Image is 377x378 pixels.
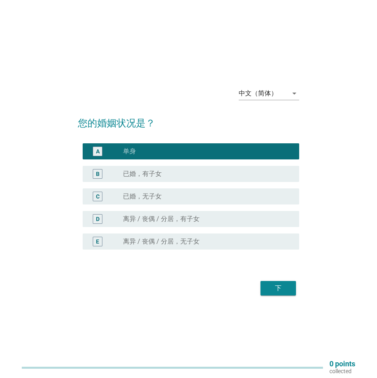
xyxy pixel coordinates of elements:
label: 单身 [123,147,136,155]
label: 已婚，有子女 [123,170,162,178]
label: 已婚，无子女 [123,192,162,200]
div: 中文（简体） [239,90,277,97]
i: arrow_drop_down [290,89,299,98]
button: 下 [260,281,296,295]
div: C [96,192,100,200]
label: 离异 / 丧偶 / 分居，有子女 [123,215,200,223]
div: 下 [267,283,290,293]
p: 0 points [329,360,355,368]
div: B [96,169,100,178]
label: 离异 / 丧偶 / 分居，无子女 [123,238,200,246]
div: D [96,215,100,223]
p: collected [329,368,355,375]
div: E [96,237,99,246]
div: A [96,147,100,155]
h2: 您的婚姻状况是？ [78,108,299,130]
